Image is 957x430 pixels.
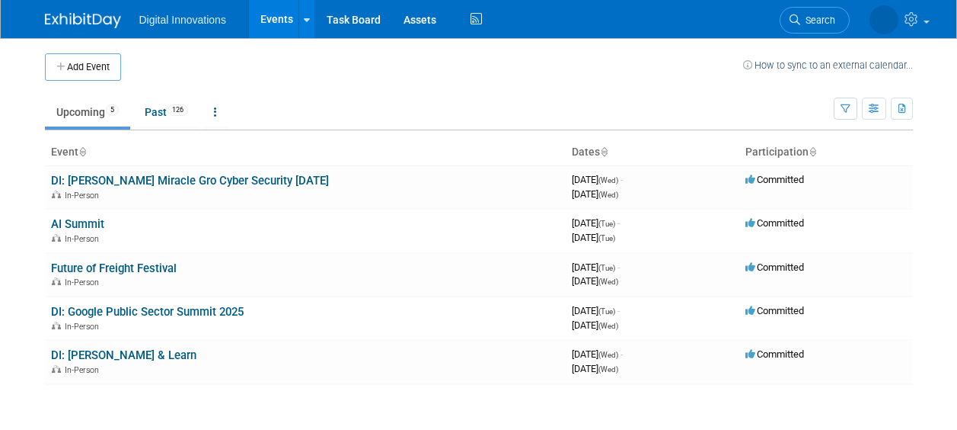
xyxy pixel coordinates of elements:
[65,278,104,287] span: In-Person
[620,348,623,360] span: -
[598,322,618,330] span: (Wed)
[745,348,804,360] span: Committed
[598,191,618,199] span: (Wed)
[745,174,804,185] span: Committed
[598,307,615,316] span: (Tue)
[743,59,913,71] a: How to sync to an external calendar...
[52,191,61,198] img: In-Person Event
[572,174,623,185] span: [DATE]
[65,191,104,201] span: In-Person
[620,174,623,185] span: -
[52,322,61,329] img: In-Person Event
[52,234,61,242] img: In-Person Event
[572,348,623,360] span: [DATE]
[800,14,835,26] span: Search
[598,278,618,286] span: (Wed)
[780,7,850,34] a: Search
[598,365,618,374] span: (Wed)
[51,262,177,275] a: Future of Freight Festival
[51,305,244,319] a: DI: Google Public Sector Summit 2025
[598,264,615,272] span: (Tue)
[739,140,913,165] th: Participation
[745,217,804,229] span: Committed
[809,146,816,158] a: Sort by Participation Type
[572,232,615,243] span: [DATE]
[598,351,618,359] span: (Wed)
[52,278,61,285] img: In-Person Event
[139,14,226,26] span: Digital Innovations
[617,217,620,229] span: -
[65,234,104,244] span: In-Person
[45,140,566,165] th: Event
[51,217,104,231] a: AI Summit
[52,365,61,373] img: In-Person Event
[45,98,130,127] a: Upcoming5
[598,176,618,185] span: (Wed)
[51,174,329,188] a: DI: [PERSON_NAME] Miracle Gro Cyber Security [DATE]
[617,262,620,273] span: -
[566,140,739,165] th: Dates
[51,348,196,362] a: DI: [PERSON_NAME] & Learn
[572,275,618,287] span: [DATE]
[572,305,620,316] span: [DATE]
[45,13,121,28] img: ExhibitDay
[78,146,86,158] a: Sort by Event Name
[598,234,615,242] span: (Tue)
[869,5,898,34] img: Mollie Armatas
[572,188,618,200] span: [DATE]
[598,220,615,228] span: (Tue)
[572,363,618,374] span: [DATE]
[617,305,620,316] span: -
[745,305,804,316] span: Committed
[65,322,104,332] span: In-Person
[600,146,608,158] a: Sort by Start Date
[167,104,188,116] span: 126
[572,217,620,229] span: [DATE]
[65,365,104,375] span: In-Person
[572,262,620,273] span: [DATE]
[572,319,618,331] span: [DATE]
[106,104,119,116] span: 5
[45,53,121,81] button: Add Event
[745,262,804,273] span: Committed
[133,98,199,127] a: Past126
